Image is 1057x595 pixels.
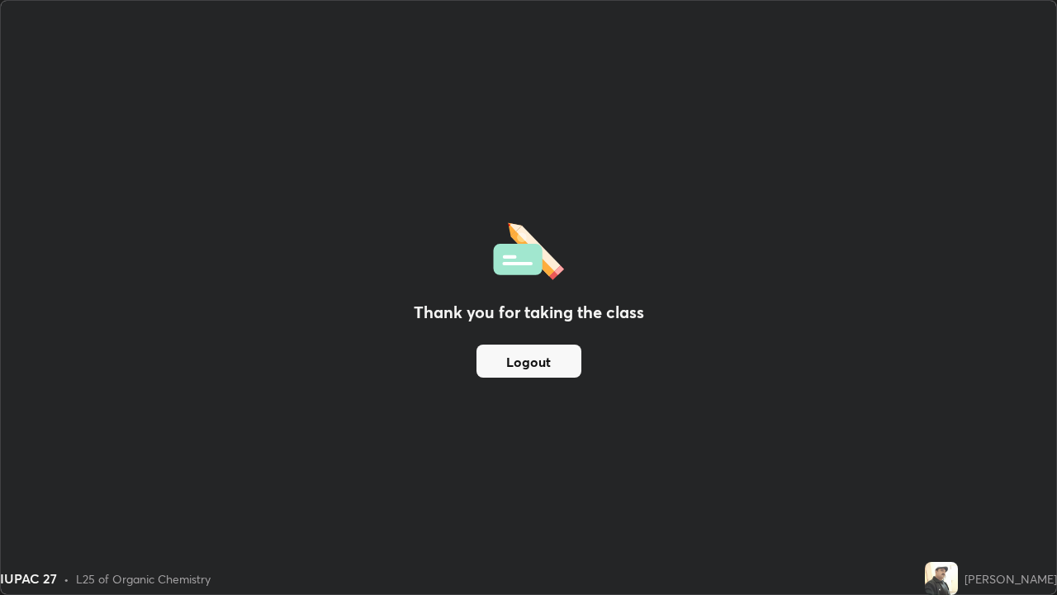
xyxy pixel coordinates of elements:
div: [PERSON_NAME] [965,570,1057,588]
img: 8789f57d21a94de8b089b2eaa565dc50.jpg [925,562,958,595]
button: Logout [476,345,581,378]
img: offlineFeedback.1438e8b3.svg [493,217,564,280]
div: L25 of Organic Chemistry [76,570,211,588]
div: • [64,570,69,588]
h2: Thank you for taking the class [414,300,644,325]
